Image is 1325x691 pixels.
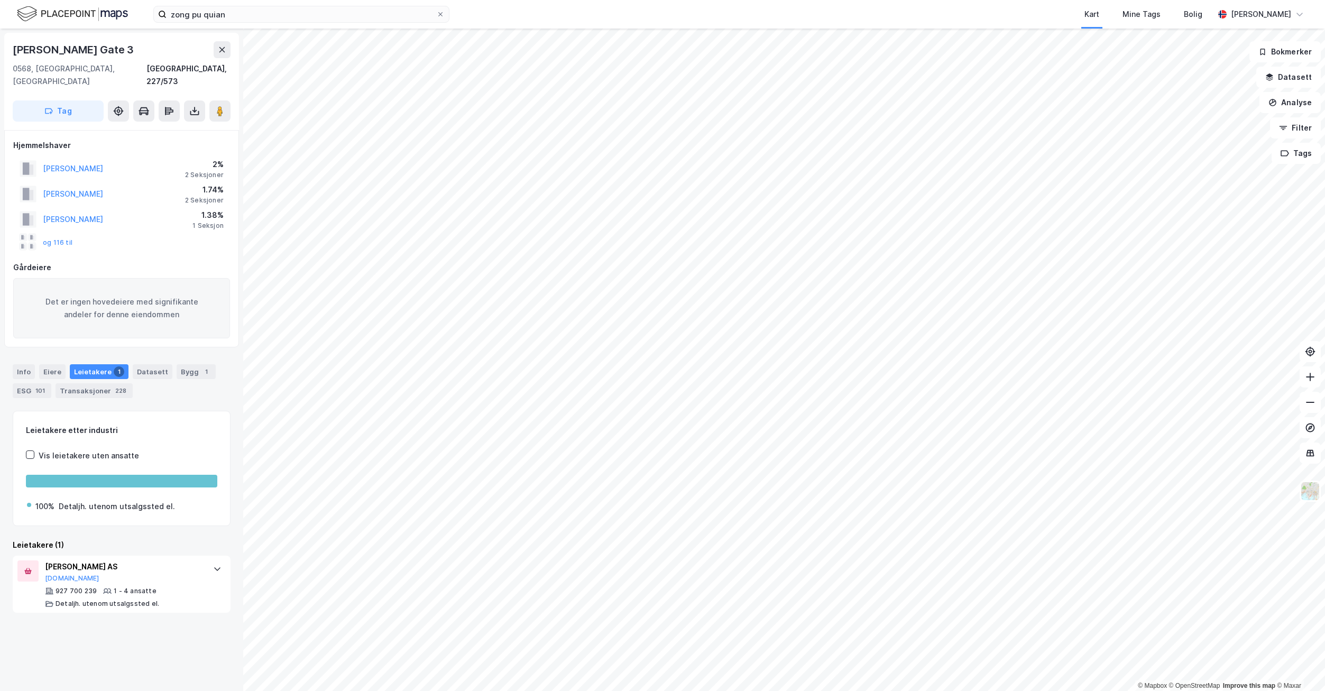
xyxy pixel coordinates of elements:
div: 1 Seksjon [192,222,224,230]
div: ESG [13,383,51,398]
div: [PERSON_NAME] [1231,8,1291,21]
div: 100% [35,500,54,513]
button: [DOMAIN_NAME] [45,574,99,583]
div: Kart [1084,8,1099,21]
div: Info [13,364,35,379]
div: Transaksjoner [56,383,133,398]
button: Bokmerker [1249,41,1321,62]
div: 1.74% [185,183,224,196]
img: logo.f888ab2527a4732fd821a326f86c7f29.svg [17,5,128,23]
div: Hjemmelshaver [13,139,230,152]
div: Gårdeiere [13,261,230,274]
div: Mine Tags [1122,8,1161,21]
div: Kontrollprogram for chat [1272,640,1325,691]
div: 101 [33,385,47,396]
div: [GEOGRAPHIC_DATA], 227/573 [146,62,231,88]
div: Detaljh. utenom utsalgssted el. [56,600,159,608]
div: 2 Seksjoner [185,171,224,179]
button: Filter [1270,117,1321,139]
a: Improve this map [1223,682,1275,689]
a: Mapbox [1138,682,1167,689]
div: 1 - 4 ansatte [114,587,157,595]
div: 2 Seksjoner [185,196,224,205]
div: Vis leietakere uten ansatte [39,449,139,462]
div: Bygg [177,364,216,379]
div: Eiere [39,364,66,379]
button: Datasett [1256,67,1321,88]
div: 1 [114,366,124,377]
div: 0568, [GEOGRAPHIC_DATA], [GEOGRAPHIC_DATA] [13,62,146,88]
div: Leietakere (1) [13,539,231,551]
div: 1 [201,366,211,377]
div: Leietakere [70,364,128,379]
button: Tags [1272,143,1321,164]
div: Bolig [1184,8,1202,21]
button: Tag [13,100,104,122]
iframe: Chat Widget [1272,640,1325,691]
div: [PERSON_NAME] Gate 3 [13,41,136,58]
div: 1.38% [192,209,224,222]
input: Søk på adresse, matrikkel, gårdeiere, leietakere eller personer [167,6,436,22]
div: Leietakere etter industri [26,424,217,437]
div: Det er ingen hovedeiere med signifikante andeler for denne eiendommen [13,278,230,338]
a: OpenStreetMap [1169,682,1220,689]
button: Analyse [1259,92,1321,113]
div: Datasett [133,364,172,379]
div: 927 700 239 [56,587,97,595]
div: 228 [113,385,128,396]
div: [PERSON_NAME] AS [45,560,203,573]
div: Detaljh. utenom utsalgssted el. [59,500,175,513]
div: 2% [185,158,224,171]
img: Z [1300,481,1320,501]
